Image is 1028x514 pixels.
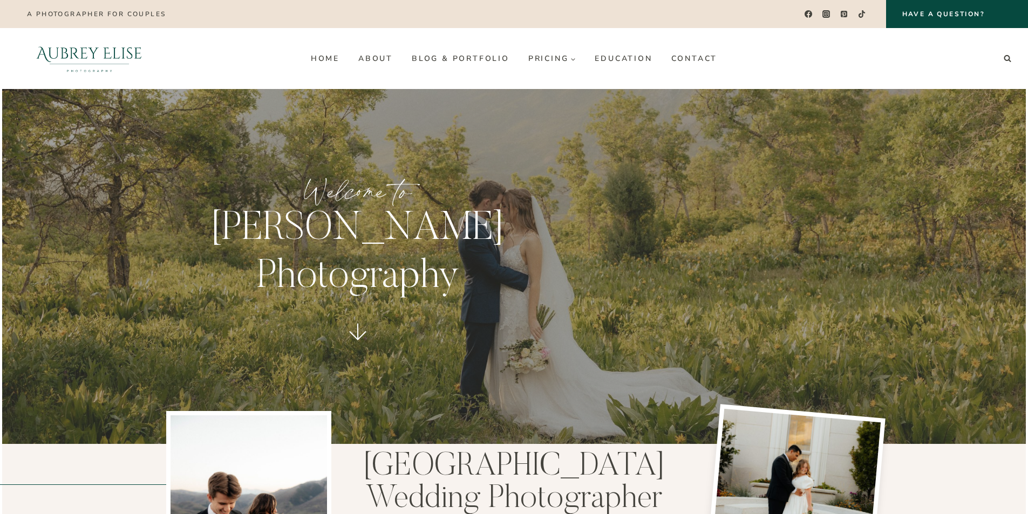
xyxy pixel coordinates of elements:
[349,50,402,67] a: About
[13,28,166,89] img: Aubrey Elise Photography
[854,6,870,22] a: TikTok
[836,6,852,22] a: Pinterest
[519,50,586,67] a: Pricing
[800,6,816,22] a: Facebook
[402,50,519,67] a: Blog & Portfolio
[586,50,662,67] a: Education
[176,206,539,302] p: [PERSON_NAME] Photography
[662,50,727,67] a: Contact
[176,171,539,211] p: Welcome to
[27,10,166,18] p: A photographer for couples
[528,54,576,63] span: Pricing
[301,50,726,67] nav: Primary
[1000,51,1015,66] button: View Search Form
[301,50,349,67] a: Home
[819,6,834,22] a: Instagram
